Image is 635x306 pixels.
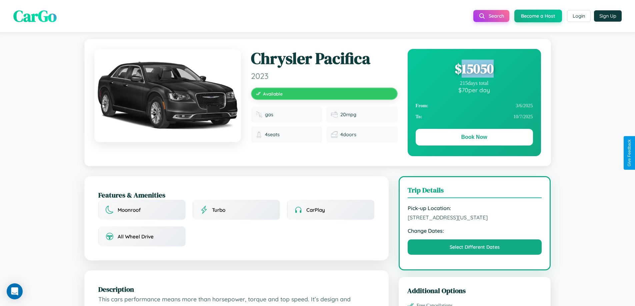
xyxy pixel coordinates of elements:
[251,49,398,68] h1: Chrysler Pacifica
[265,112,273,118] span: gas
[473,10,509,22] button: Search
[627,140,632,166] div: Give Feedback
[594,10,622,22] button: Sign Up
[340,112,356,118] span: 20 mpg
[94,49,241,142] img: Chrysler Pacifica 2023
[256,111,262,118] img: Fuel type
[340,132,356,138] span: 4 doors
[306,207,325,213] span: CarPlay
[408,227,542,234] strong: Change Dates:
[13,5,57,27] span: CarGo
[416,60,533,78] div: $ 15050
[407,286,542,295] h3: Additional Options
[118,233,154,240] span: All Wheel Drive
[408,205,542,211] strong: Pick-up Location:
[331,131,338,138] img: Doors
[408,214,542,221] span: [STREET_ADDRESS][US_STATE]
[567,10,591,22] button: Login
[331,111,338,118] img: Fuel efficiency
[416,111,533,122] div: 10 / 7 / 2025
[489,13,504,19] span: Search
[416,80,533,86] div: 215 days total
[263,91,283,97] span: Available
[256,131,262,138] img: Seats
[416,86,533,94] div: $ 70 per day
[7,283,23,299] div: Open Intercom Messenger
[408,239,542,255] button: Select Different Dates
[408,185,542,198] h3: Trip Details
[416,129,533,146] button: Book Now
[251,71,398,81] span: 2023
[212,207,225,213] span: Turbo
[514,10,562,22] button: Become a Host
[265,132,280,138] span: 4 seats
[118,207,141,213] span: Moonroof
[98,284,375,294] h2: Description
[416,100,533,111] div: 3 / 6 / 2025
[416,103,429,109] strong: From:
[416,114,422,120] strong: To:
[98,190,375,200] h2: Features & Amenities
